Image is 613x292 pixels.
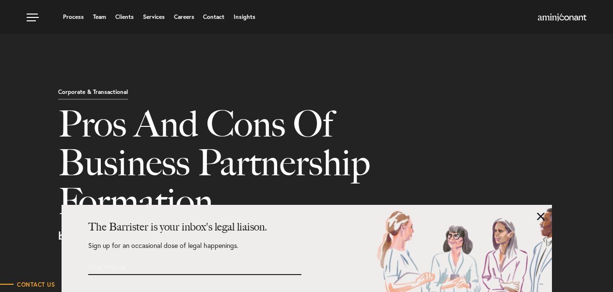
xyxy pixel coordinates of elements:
a: Services [143,14,165,20]
strong: The Barrister is your inbox's legal liaison. [88,220,267,233]
a: Insights [234,14,255,20]
a: Careers [174,14,194,20]
a: Contact [203,14,224,20]
a: Home [538,14,586,22]
a: Process [63,14,84,20]
img: Amini & Conant [538,14,586,21]
input: Email Address [88,259,248,275]
p: Sign up for an occasional dose of legal happenings. [88,242,301,259]
h1: Pros And Cons Of Business Partnership Formation [58,105,441,231]
strong: by [PERSON_NAME] & [PERSON_NAME] [58,229,250,243]
a: Clients [115,14,134,20]
p: • [DATE] [58,231,606,241]
p: Corporate & Transactional [58,89,128,100]
a: Team [93,14,106,20]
